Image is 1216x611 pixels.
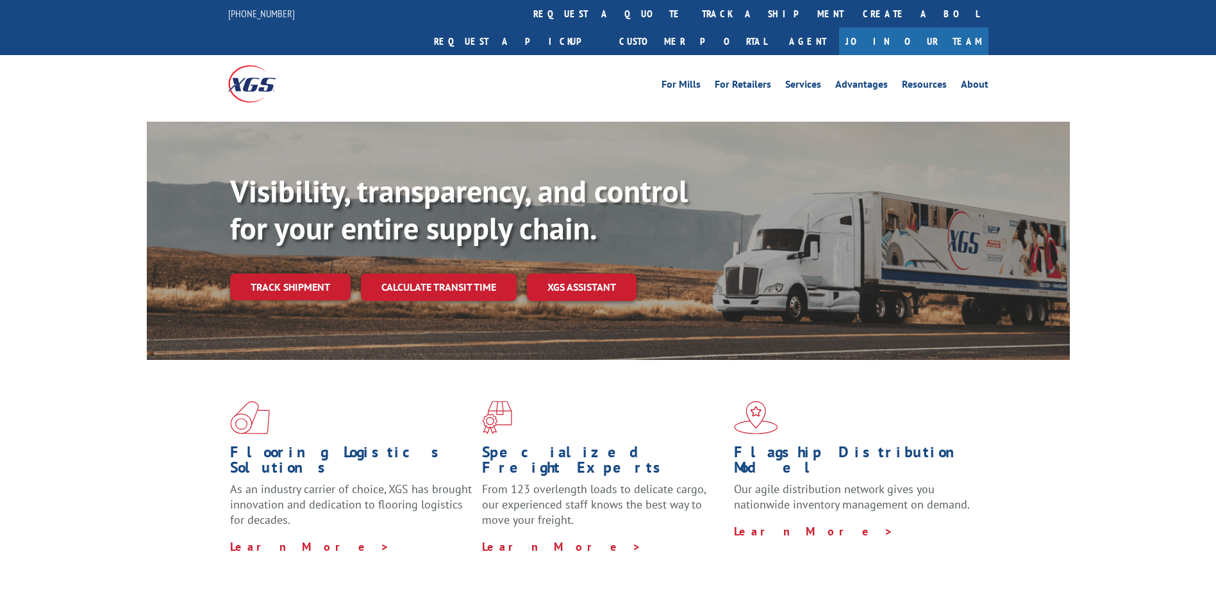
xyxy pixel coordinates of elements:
img: xgs-icon-focused-on-flooring-red [482,401,512,434]
b: Visibility, transparency, and control for your entire supply chain. [230,171,688,248]
a: [PHONE_NUMBER] [228,7,295,20]
span: As an industry carrier of choice, XGS has brought innovation and dedication to flooring logistics... [230,482,472,527]
a: Calculate transit time [361,273,517,301]
h1: Flagship Distribution Model [734,444,976,482]
h1: Specialized Freight Experts [482,444,724,482]
h1: Flooring Logistics Solutions [230,444,472,482]
a: Request a pickup [424,28,610,55]
a: Agent [776,28,839,55]
a: For Mills [662,79,701,94]
a: Join Our Team [839,28,988,55]
a: Learn More > [230,539,390,554]
a: Services [785,79,821,94]
p: From 123 overlength loads to delicate cargo, our experienced staff knows the best way to move you... [482,482,724,539]
a: Learn More > [482,539,642,554]
a: Customer Portal [610,28,776,55]
a: Resources [902,79,947,94]
a: Learn More > [734,524,894,539]
a: Track shipment [230,273,351,300]
a: For Retailers [715,79,771,94]
img: xgs-icon-flagship-distribution-model-red [734,401,778,434]
a: XGS ASSISTANT [527,273,637,301]
img: xgs-icon-total-supply-chain-intelligence-red [230,401,270,434]
span: Our agile distribution network gives you nationwide inventory management on demand. [734,482,970,512]
a: About [961,79,988,94]
a: Advantages [835,79,888,94]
